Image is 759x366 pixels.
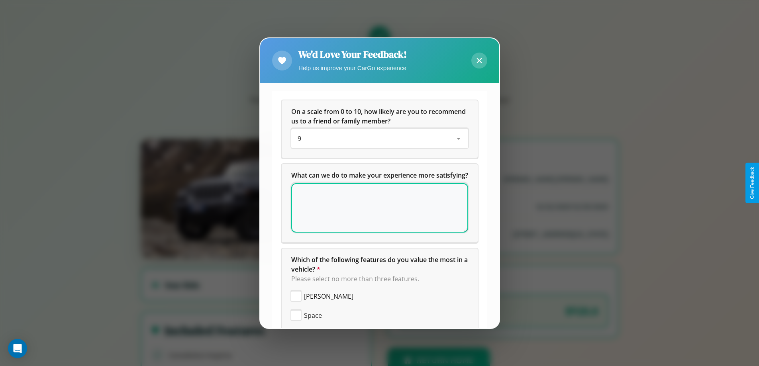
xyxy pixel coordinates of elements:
[8,339,27,358] div: Open Intercom Messenger
[749,167,755,199] div: Give Feedback
[291,274,419,283] span: Please select no more than three features.
[298,63,407,73] p: Help us improve your CarGo experience
[291,129,468,148] div: On a scale from 0 to 10, how likely are you to recommend us to a friend or family member?
[298,134,301,143] span: 9
[291,255,469,274] span: Which of the following features do you value the most in a vehicle?
[304,292,353,301] span: [PERSON_NAME]
[291,107,467,125] span: On a scale from 0 to 10, how likely are you to recommend us to a friend or family member?
[291,107,468,126] h5: On a scale from 0 to 10, how likely are you to recommend us to a friend or family member?
[298,48,407,61] h2: We'd Love Your Feedback!
[282,100,478,158] div: On a scale from 0 to 10, how likely are you to recommend us to a friend or family member?
[291,171,468,180] span: What can we do to make your experience more satisfying?
[304,311,322,320] span: Space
